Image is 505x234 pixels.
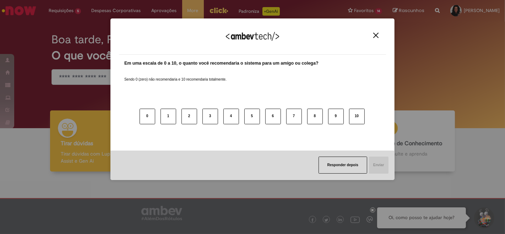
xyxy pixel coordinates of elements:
label: Em uma escala de 0 a 10, o quanto você recomendaria o sistema para um amigo ou colega? [124,60,319,67]
button: 0 [140,109,155,124]
button: 5 [244,109,260,124]
img: Logo Ambevtech [226,32,279,41]
button: 1 [161,109,176,124]
button: 3 [202,109,218,124]
label: Sendo 0 (zero) não recomendaria e 10 recomendaria totalmente. [124,69,227,82]
button: Close [371,32,381,38]
button: Responder depois [319,157,367,174]
button: 2 [181,109,197,124]
button: 7 [286,109,302,124]
button: 8 [307,109,323,124]
button: 6 [265,109,281,124]
button: 10 [349,109,365,124]
button: 4 [223,109,239,124]
img: Close [373,33,379,38]
button: 9 [328,109,344,124]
